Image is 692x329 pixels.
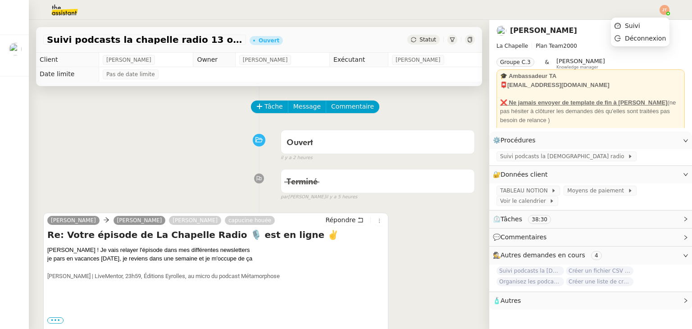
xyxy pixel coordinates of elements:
[47,317,64,324] label: •••
[507,82,610,88] strong: [EMAIL_ADDRESS][DOMAIN_NAME]
[106,55,151,64] span: [PERSON_NAME]
[396,55,441,64] span: [PERSON_NAME]
[489,210,692,228] div: ⏲️Tâches 38:30
[489,228,692,246] div: 💬Commentaires
[489,292,692,310] div: 🧴Autres
[493,297,521,304] span: 🧴
[501,233,546,241] span: Commentaires
[501,297,521,304] span: Autres
[493,251,605,259] span: 🕵️
[625,35,666,42] span: Déconnexion
[496,43,528,49] span: La Chapelle
[329,53,388,67] td: Exécutant
[281,154,313,162] span: il y a 2 heures
[419,37,436,43] span: Statut
[47,228,384,241] h4: Re: Votre épisode de La Chapelle Radio 🎙️ est en ligne ✌️
[264,101,283,112] span: Tâche
[501,215,522,223] span: Tâches
[36,53,99,67] td: Client
[528,215,551,224] nz-tag: 38:30
[47,216,100,224] a: [PERSON_NAME]
[331,101,374,112] span: Commentaire
[510,26,577,35] a: [PERSON_NAME]
[625,22,640,29] span: Suivi
[667,99,669,106] u: (
[567,186,627,195] span: Moyens de paiement
[496,26,506,36] img: users%2F37wbV9IbQuXMU0UH0ngzBXzaEe12%2Favatar%2Fcba66ece-c48a-48c8-9897-a2adc1834457
[36,67,99,82] td: Date limite
[493,215,559,223] span: ⏲️
[496,277,564,286] span: Organisez les podcasts hebdomadaires
[501,137,536,144] span: Procédures
[660,5,669,15] img: svg
[326,193,358,201] span: il y a 5 heures
[325,215,355,224] span: Répondre
[496,58,534,67] nz-tag: Groupe C.3
[500,98,681,125] div: ne pas hésiter à clôturer les demandes dès qu'elles sont traitées pas besoin de relance )
[500,81,681,90] div: 📮
[500,196,549,206] span: Voir le calendrier
[493,135,540,146] span: ⚙️
[293,101,321,112] span: Message
[493,169,551,180] span: 🔐
[47,246,384,255] div: [PERSON_NAME] ! Je vais relayer l'épisode dans mes différentes newsletters
[288,101,326,113] button: Message
[259,38,279,43] div: Ouvert
[545,58,549,69] span: &
[243,55,288,64] span: [PERSON_NAME]
[281,193,288,201] span: par
[496,266,564,275] span: Suivi podcasts la [DEMOGRAPHIC_DATA] radio [DATE]
[322,215,367,225] button: Répondre
[47,273,280,279] span: [PERSON_NAME] | LiveMentor, 23h59, Éditions Eyrolles, au micro du podcast Métamorphose
[169,216,221,224] a: [PERSON_NAME]
[47,35,242,44] span: Suivi podcasts la chapelle radio 13 octobre 2025
[493,233,551,241] span: 💬
[489,166,692,183] div: 🔐Données client
[106,70,155,79] span: Pas de date limite
[225,216,275,224] a: capucine houée
[489,132,692,149] div: ⚙️Procédures
[500,73,556,79] strong: 🎓 Ambassadeur TA
[501,251,585,259] span: Autres demandes en cours
[287,139,313,147] span: Ouvert
[501,171,548,178] span: Données client
[536,43,563,49] span: Plan Team
[9,43,22,55] img: users%2FC9SBsJ0duuaSgpQFj5LgoEX8n0o2%2Favatar%2Fec9d51b8-9413-4189-adfb-7be4d8c96a3c
[556,58,605,64] span: [PERSON_NAME]
[47,254,384,263] div: je pars en vacances [DATE], je reviens dans une semaine et je m'occupe de ça
[563,43,577,49] span: 2000
[566,277,633,286] span: Créer une liste de créateurs LinkedIn
[591,251,602,260] nz-tag: 4
[326,101,379,113] button: Commentaire
[500,152,628,161] span: Suivi podcasts la [DEMOGRAPHIC_DATA] radio
[500,186,551,195] span: TABLEAU NOTION
[556,58,605,69] app-user-label: Knowledge manager
[114,216,166,224] a: [PERSON_NAME]
[566,266,633,275] span: Créer un fichier CSV unique
[251,101,288,113] button: Tâche
[500,99,667,106] u: ❌ Ne jamais envoyer de template de fin à [PERSON_NAME]
[489,247,692,264] div: 🕵️Autres demandes en cours 4
[281,193,357,201] small: [PERSON_NAME]
[193,53,235,67] td: Owner
[556,65,598,70] span: Knowledge manager
[287,178,318,186] span: Terminé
